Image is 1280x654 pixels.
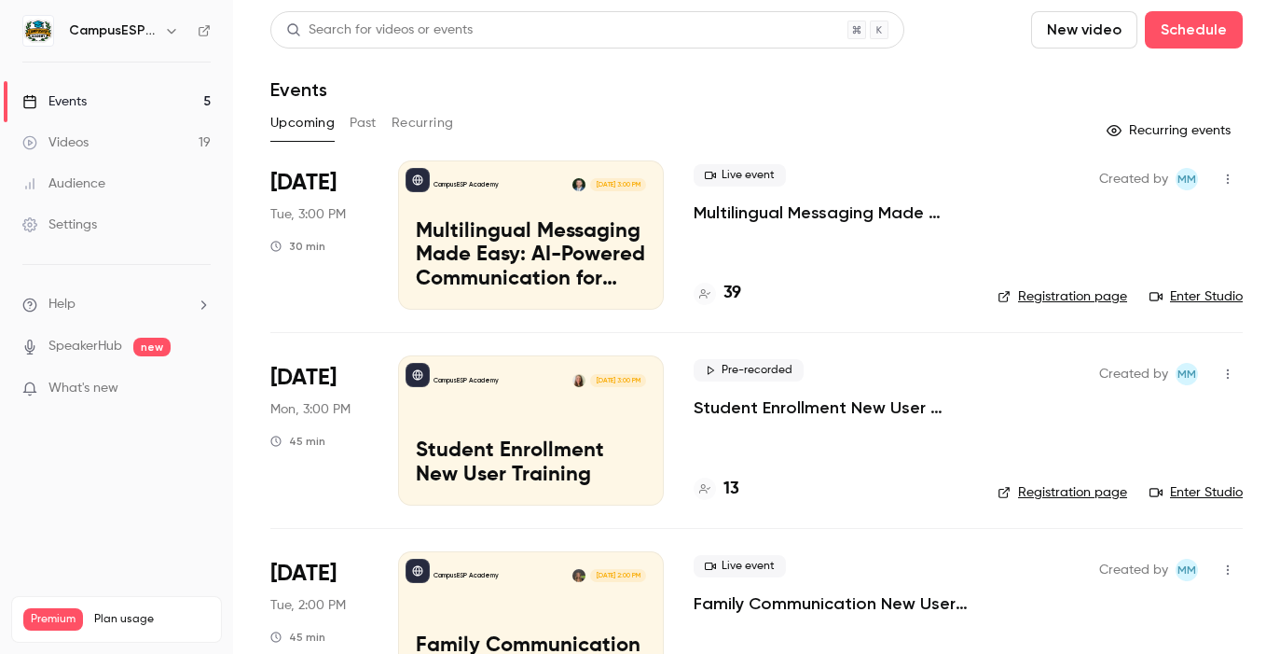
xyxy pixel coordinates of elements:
[270,355,368,505] div: Oct 20 Mon, 3:00 PM (America/New York)
[270,78,327,101] h1: Events
[434,376,499,385] p: CampusESP Academy
[694,555,786,577] span: Live event
[1177,363,1196,385] span: MM
[188,381,211,397] iframe: Noticeable Trigger
[694,359,804,382] span: Pre-recorded
[270,596,346,615] span: Tue, 2:00 PM
[572,569,585,582] img: Mira Gandhi
[48,295,76,314] span: Help
[398,355,664,505] a: Student Enrollment New User TrainingCampusESP AcademyMairin Matthews[DATE] 3:00 PMStudent Enrollm...
[1177,559,1196,581] span: MM
[1176,363,1198,385] span: Mairin Matthews
[22,295,211,314] li: help-dropdown-opener
[23,16,53,46] img: CampusESP Academy
[270,160,368,310] div: Oct 14 Tue, 3:00 PM (America/New York)
[416,439,646,488] p: Student Enrollment New User Training
[270,108,335,138] button: Upcoming
[1149,483,1243,502] a: Enter Studio
[270,630,325,645] div: 45 min
[22,216,97,234] div: Settings
[694,477,739,502] a: 13
[398,160,664,310] a: Multilingual Messaging Made Easy: AI-Powered Communication for Spanish-Speaking FamiliesCampusESP...
[723,477,739,502] h4: 13
[434,180,499,189] p: CampusESP Academy
[1176,559,1198,581] span: Mairin Matthews
[1145,11,1243,49] button: Schedule
[270,434,325,449] div: 45 min
[286,21,473,40] div: Search for videos or events
[694,397,968,419] a: Student Enrollment New User Training
[694,202,968,224] a: Multilingual Messaging Made Easy: AI-Powered Communication for Spanish-Speaking Families
[270,239,325,254] div: 30 min
[1031,11,1137,49] button: New video
[270,205,346,224] span: Tue, 3:00 PM
[270,559,337,589] span: [DATE]
[69,21,157,40] h6: CampusESP Academy
[694,164,786,187] span: Live event
[48,379,118,398] span: What's new
[1176,168,1198,190] span: Mairin Matthews
[22,174,105,193] div: Audience
[270,363,337,393] span: [DATE]
[1099,559,1168,581] span: Created by
[1098,116,1243,146] button: Recurring events
[22,133,89,152] div: Videos
[694,592,968,615] a: Family Communication New User Training
[998,287,1127,306] a: Registration page
[416,220,646,292] p: Multilingual Messaging Made Easy: AI-Powered Communication for Spanish-Speaking Families
[350,108,377,138] button: Past
[572,374,585,387] img: Mairin Matthews
[998,483,1127,502] a: Registration page
[1099,168,1168,190] span: Created by
[23,608,83,631] span: Premium
[270,400,351,419] span: Mon, 3:00 PM
[572,178,585,191] img: Albert Perera
[94,612,210,627] span: Plan usage
[694,281,741,306] a: 39
[590,374,645,387] span: [DATE] 3:00 PM
[22,92,87,111] div: Events
[1099,363,1168,385] span: Created by
[723,281,741,306] h4: 39
[434,571,499,580] p: CampusESP Academy
[1177,168,1196,190] span: MM
[392,108,454,138] button: Recurring
[270,168,337,198] span: [DATE]
[590,178,645,191] span: [DATE] 3:00 PM
[133,338,171,356] span: new
[48,337,122,356] a: SpeakerHub
[590,569,645,582] span: [DATE] 2:00 PM
[1149,287,1243,306] a: Enter Studio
